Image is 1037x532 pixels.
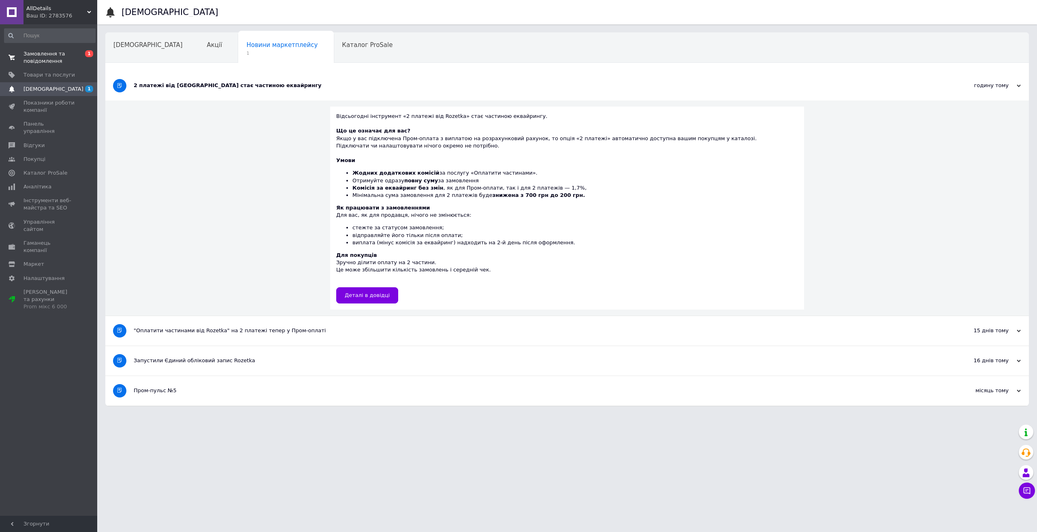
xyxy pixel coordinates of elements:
span: Панель управління [23,120,75,135]
span: Налаштування [23,275,65,282]
li: Мінімальна сума замовлення для 2 платежів буде [352,192,798,199]
button: Чат з покупцем [1019,483,1035,499]
span: 1 [246,50,318,56]
span: Відгуки [23,142,45,149]
li: виплата (мінус комісія за еквайринг) надходить на 2-й день після оформлення. [352,239,798,246]
b: Умови [336,157,355,163]
span: Новини маркетплейсу [246,41,318,49]
span: Замовлення та повідомлення [23,50,75,65]
span: Покупці [23,156,45,163]
div: Для вас, як для продавця, нічого не змінюється: [336,204,798,246]
span: [DEMOGRAPHIC_DATA] [23,85,83,93]
li: Отримуйте одразу за замовлення [352,177,798,184]
b: знижена з 700 грн до 200 грн. [492,192,585,198]
span: [PERSON_NAME] та рахунки [23,288,75,311]
b: Жодних додаткових комісій [352,170,440,176]
span: Гаманець компанії [23,239,75,254]
div: Якщо у вас підключена Пром-оплата з виплатою на розрахунковий рахунок, то опція «2 платежі» автом... [336,127,798,150]
div: Prom мікс 6 000 [23,303,75,310]
span: Деталі в довідці [345,292,390,298]
div: місяць тому [940,387,1021,394]
div: "Оплатити частинами від Rozetka" на 2 платежі тепер у Пром-оплаті [134,327,940,334]
span: [DEMOGRAPHIC_DATA] [113,41,183,49]
span: 1 [85,85,93,92]
b: Що це означає для вас? [336,128,410,134]
div: 2 платежі від [GEOGRAPHIC_DATA] стає частиною еквайрингу [134,82,940,89]
div: Запустили Єдиний обліковий запис Rozetka [134,357,940,364]
div: Зручно ділити оплату на 2 частини. Це може збільшити кількість замовлень і середній чек. [336,252,798,281]
li: відправляйте його тільки після оплати; [352,232,798,239]
b: Для покупців [336,252,377,258]
div: Відсьогодні інструмент «2 платежі від Rozetka» стає частиною еквайрингу. [336,113,798,127]
span: Маркет [23,261,44,268]
div: Пром-пульс №5 [134,387,940,394]
span: Управління сайтом [23,218,75,233]
li: за послугу «Оплатити частинами». [352,169,798,177]
span: Каталог ProSale [23,169,67,177]
h1: [DEMOGRAPHIC_DATA] [122,7,218,17]
b: Як працювати з замовленнями [336,205,430,211]
div: Ваш ID: 2783576 [26,12,97,19]
span: 1 [85,50,93,57]
li: , як для Пром-оплати, так і для 2 платежів — 1,7%, [352,184,798,192]
li: стежте за статусом замовлення; [352,224,798,231]
span: Акції [207,41,222,49]
span: Каталог ProSale [342,41,393,49]
span: Інструменти веб-майстра та SEO [23,197,75,212]
div: годину тому [940,82,1021,89]
div: 15 днів тому [940,327,1021,334]
input: Пошук [4,28,96,43]
span: Аналітика [23,183,51,190]
span: Показники роботи компанії [23,99,75,114]
a: Деталі в довідці [336,287,398,303]
b: Комісія за еквайринг без змін [352,185,444,191]
div: 16 днів тому [940,357,1021,364]
b: повну суму [404,177,438,184]
span: AllDetails [26,5,87,12]
span: Товари та послуги [23,71,75,79]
